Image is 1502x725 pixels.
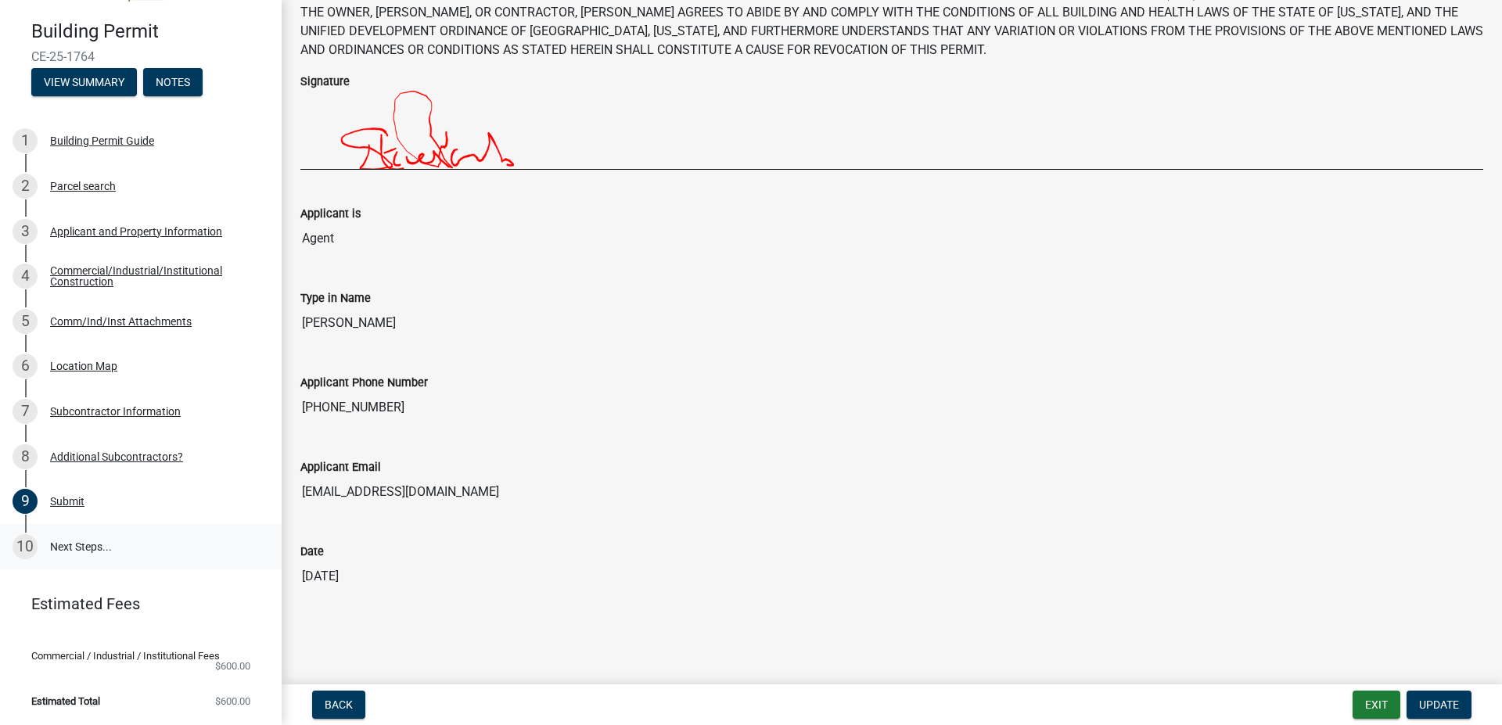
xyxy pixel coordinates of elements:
[13,174,38,199] div: 2
[31,20,269,43] h4: Building Permit
[13,444,38,469] div: 8
[325,698,353,711] span: Back
[13,534,38,559] div: 10
[50,406,181,417] div: Subcontractor Information
[300,547,324,558] label: Date
[50,226,222,237] div: Applicant and Property Information
[1419,698,1459,711] span: Update
[13,588,257,619] a: Estimated Fees
[31,68,137,96] button: View Summary
[143,68,203,96] button: Notes
[50,265,257,287] div: Commercial/Industrial/Institutional Construction
[300,91,1107,169] img: B3pVATficAaXAAAAAElFTkSuQmCC
[50,451,183,462] div: Additional Subcontractors?
[312,691,365,719] button: Back
[215,661,250,671] span: $600.00
[13,489,38,514] div: 9
[1407,691,1471,719] button: Update
[13,219,38,244] div: 3
[50,181,116,192] div: Parcel search
[13,399,38,424] div: 7
[300,378,428,389] label: Applicant Phone Number
[143,77,203,89] wm-modal-confirm: Notes
[300,77,350,88] label: Signature
[50,316,192,327] div: Comm/Ind/Inst Attachments
[31,651,220,661] span: Commercial / Industrial / Institutional Fees
[300,462,381,473] label: Applicant Email
[300,209,361,220] label: Applicant is
[1353,691,1400,719] button: Exit
[13,128,38,153] div: 1
[50,361,117,371] div: Location Map
[31,696,100,706] span: Estimated Total
[13,354,38,379] div: 6
[31,77,137,89] wm-modal-confirm: Summary
[31,49,250,64] span: CE-25-1764
[215,696,250,706] span: $600.00
[300,293,371,304] label: Type in Name
[13,264,38,289] div: 4
[50,135,154,146] div: Building Permit Guide
[50,496,84,507] div: Submit
[13,309,38,334] div: 5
